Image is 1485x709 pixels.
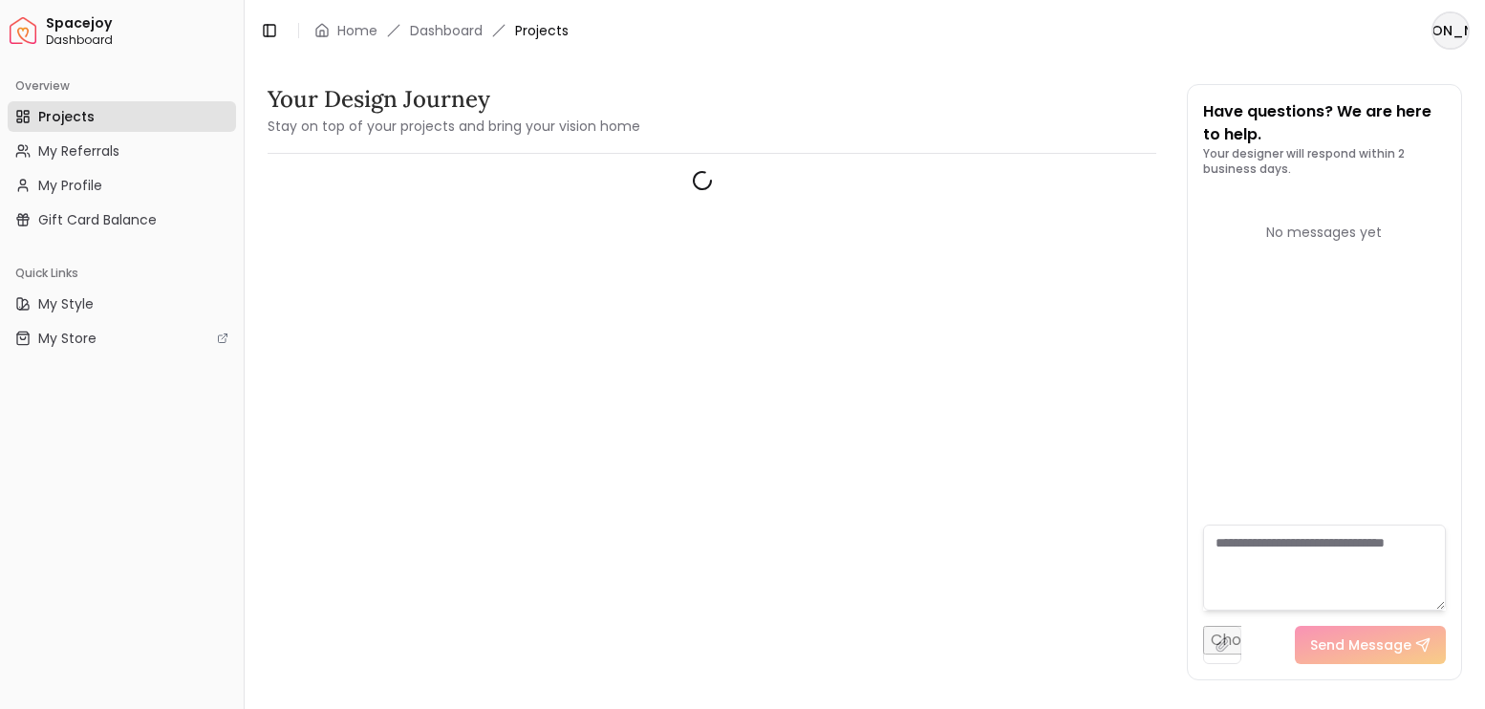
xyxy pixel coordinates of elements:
[10,17,36,44] img: Spacejoy Logo
[38,329,97,348] span: My Store
[1203,100,1447,146] p: Have questions? We are here to help.
[8,204,236,235] a: Gift Card Balance
[38,210,157,229] span: Gift Card Balance
[10,17,36,44] a: Spacejoy
[1433,13,1468,48] span: [PERSON_NAME]
[268,117,640,136] small: Stay on top of your projects and bring your vision home
[337,21,377,40] a: Home
[8,136,236,166] a: My Referrals
[46,32,236,48] span: Dashboard
[268,84,640,115] h3: Your Design Journey
[314,21,569,40] nav: breadcrumb
[8,258,236,289] div: Quick Links
[8,323,236,354] a: My Store
[1203,146,1447,177] p: Your designer will respond within 2 business days.
[8,289,236,319] a: My Style
[1203,223,1447,242] div: No messages yet
[1431,11,1470,50] button: [PERSON_NAME]
[38,176,102,195] span: My Profile
[8,71,236,101] div: Overview
[515,21,569,40] span: Projects
[410,21,483,40] a: Dashboard
[38,107,95,126] span: Projects
[46,15,236,32] span: Spacejoy
[8,101,236,132] a: Projects
[8,170,236,201] a: My Profile
[38,141,119,161] span: My Referrals
[38,294,94,313] span: My Style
